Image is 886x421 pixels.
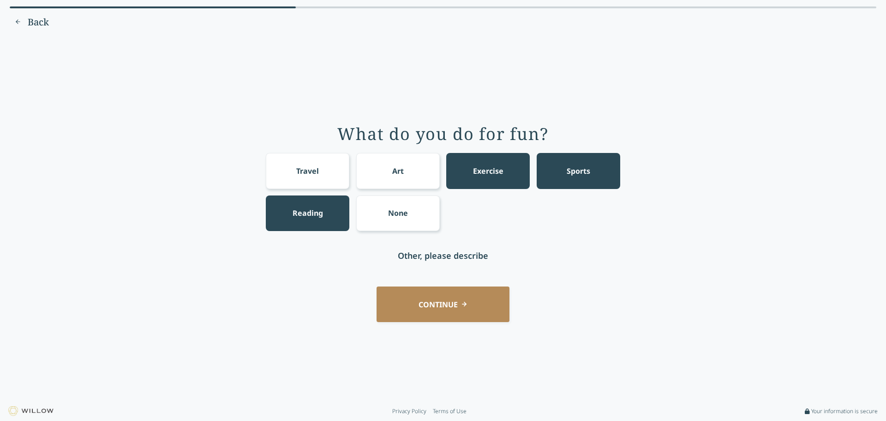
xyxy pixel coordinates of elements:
div: 33% complete [10,6,296,8]
img: Willow logo [8,406,54,416]
a: Terms of Use [433,408,467,415]
button: Previous question [10,15,54,30]
div: Other, please describe [398,249,488,262]
button: CONTINUE [377,287,509,322]
div: None [388,207,408,219]
div: What do you do for fun? [337,125,548,143]
span: Back [28,16,49,29]
span: Your information is secure [811,408,878,415]
div: Art [392,165,404,177]
div: Sports [567,165,590,177]
a: Privacy Policy [392,408,426,415]
div: Exercise [473,165,503,177]
div: Reading [293,207,323,219]
div: Travel [296,165,319,177]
